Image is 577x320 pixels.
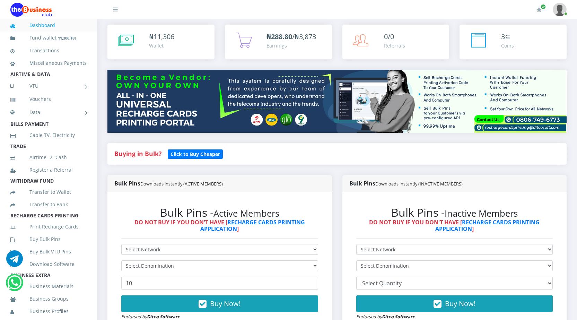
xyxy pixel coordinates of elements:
button: Buy Now! [121,295,318,312]
a: Business Profiles [10,303,87,319]
a: Business Materials [10,278,87,294]
a: Buy Bulk VTU Pins [10,244,87,260]
div: Coins [501,42,514,49]
i: Renew/Upgrade Subscription [536,7,542,12]
b: 11,306.18 [58,35,75,41]
div: Referrals [384,42,405,49]
a: VTU [10,77,87,95]
strong: Buying in Bulk? [114,149,161,158]
span: 3 [501,32,505,41]
a: Transfer to Wallet [10,184,87,200]
img: User [553,3,567,16]
a: RECHARGE CARDS PRINTING APPLICATION [435,218,540,233]
img: multitenant_rcp.png [107,70,567,133]
a: Register a Referral [10,162,87,178]
strong: DO NOT BUY IF YOU DON'T HAVE [ ] [369,218,540,233]
span: /₦3,873 [266,32,316,41]
div: Wallet [149,42,174,49]
small: Active Members [213,207,279,219]
a: Cable TV, Electricity [10,127,87,143]
div: ₦ [149,32,174,42]
small: [ ] [56,35,76,41]
img: Logo [10,3,52,17]
h2: Bulk Pins - [121,206,318,219]
span: Buy Now! [210,299,241,308]
a: Download Software [10,256,87,272]
a: Fund wallet[11,306.18] [10,30,87,46]
strong: Ditco Software [147,313,180,320]
a: Click to Buy Cheaper [168,149,223,158]
a: Miscellaneous Payments [10,55,87,71]
a: Buy Bulk Pins [10,231,87,247]
h2: Bulk Pins - [356,206,553,219]
input: Enter Quantity [121,277,318,290]
b: Click to Buy Cheaper [171,151,220,157]
a: 0/0 Referrals [342,25,449,59]
small: Endorsed by [356,313,415,320]
strong: Ditco Software [382,313,415,320]
span: Renew/Upgrade Subscription [541,4,546,9]
small: Inactive Members [445,207,518,219]
small: Downloads instantly (INACTIVE MEMBERS) [375,181,463,187]
strong: Bulk Pins [114,180,223,187]
strong: Bulk Pins [349,180,463,187]
a: Print Recharge Cards [10,219,87,235]
span: Buy Now! [445,299,475,308]
a: ₦288.80/₦3,873 Earnings [225,25,332,59]
a: Transfer to Bank [10,197,87,213]
a: Airtime -2- Cash [10,149,87,165]
a: Data [10,104,87,121]
small: Downloads instantly (ACTIVE MEMBERS) [140,181,223,187]
small: Endorsed by [121,313,180,320]
a: Dashboard [10,17,87,33]
span: 0/0 [384,32,394,41]
a: Chat for support [6,256,23,267]
span: 11,306 [154,32,174,41]
a: Chat for support [7,279,21,291]
a: Transactions [10,43,87,59]
a: RECHARGE CARDS PRINTING APPLICATION [200,218,305,233]
div: ⊆ [501,32,514,42]
a: Business Groups [10,291,87,307]
button: Buy Now! [356,295,553,312]
strong: DO NOT BUY IF YOU DON'T HAVE [ ] [134,218,305,233]
a: ₦11,306 Wallet [107,25,215,59]
b: ₦288.80 [266,32,292,41]
a: Vouchers [10,91,87,107]
div: Earnings [266,42,316,49]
